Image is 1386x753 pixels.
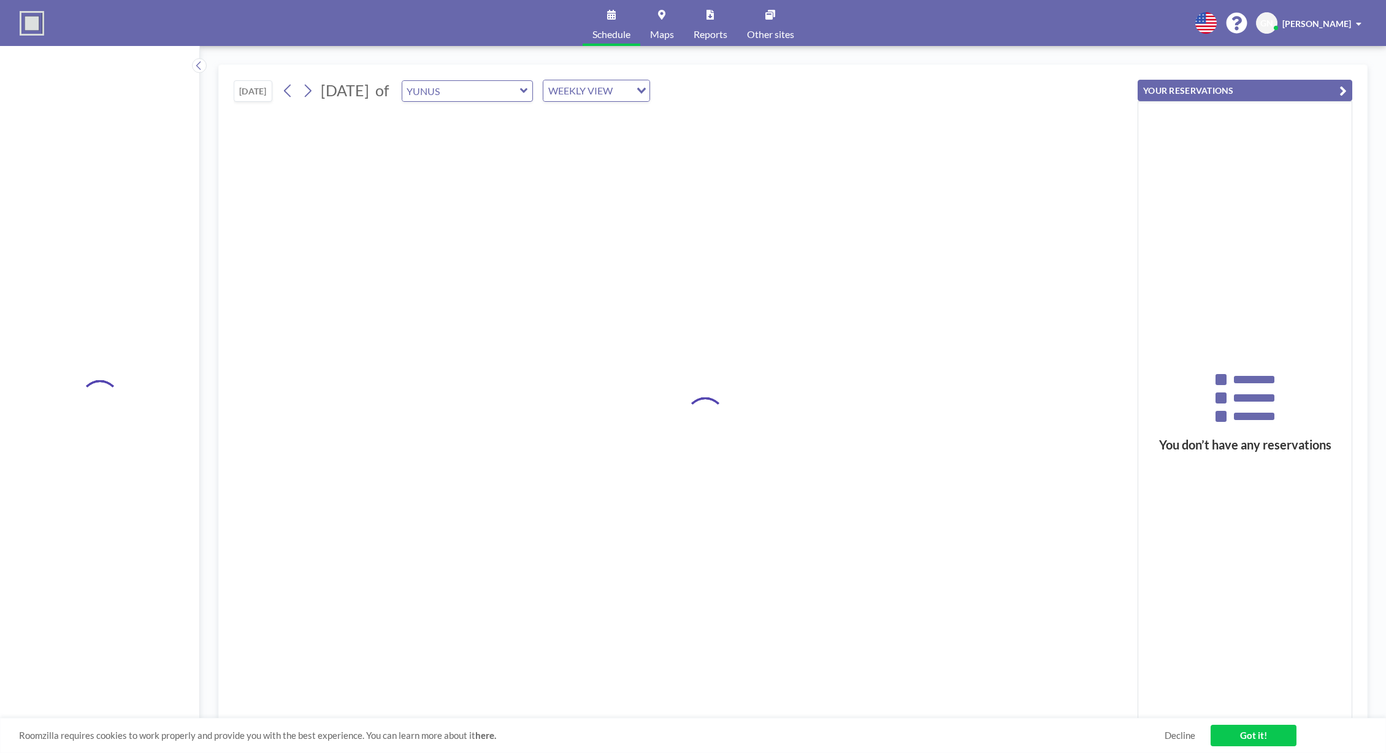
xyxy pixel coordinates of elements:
div: Search for option [543,80,649,101]
span: of [375,81,389,100]
span: Other sites [747,29,794,39]
span: Reports [694,29,727,39]
span: Schedule [592,29,630,39]
a: Decline [1165,730,1195,741]
span: Maps [650,29,674,39]
input: Search for option [616,83,629,99]
span: WEEKLY VIEW [546,83,615,99]
span: GN [1260,18,1273,29]
img: organization-logo [20,11,44,36]
button: YOUR RESERVATIONS [1138,80,1352,101]
a: Got it! [1211,725,1296,746]
span: [DATE] [321,81,369,99]
button: [DATE] [234,80,272,102]
span: Roomzilla requires cookies to work properly and provide you with the best experience. You can lea... [19,730,1165,741]
span: [PERSON_NAME] [1282,18,1351,29]
h3: You don’t have any reservations [1138,437,1352,453]
input: YUNUS [402,81,520,101]
a: here. [475,730,496,741]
